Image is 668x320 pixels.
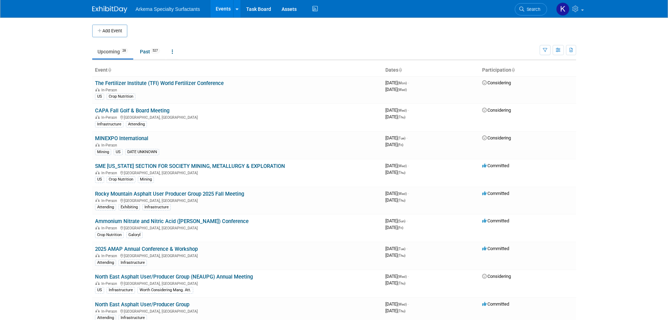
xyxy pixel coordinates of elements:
[95,198,100,202] img: In-Person Event
[408,107,409,113] span: -
[95,80,224,86] a: The Fertilizer Institute (TFI) World Fertilizer Conference
[398,302,407,306] span: (Wed)
[398,81,407,85] span: (Mon)
[119,260,147,266] div: Infrastructure
[150,48,160,53] span: 527
[107,93,135,100] div: Crop Nutrition
[95,143,100,146] img: In-Person Event
[479,64,576,76] th: Participation
[482,163,509,168] span: Committed
[137,287,193,293] div: Worth Considering Mang. Att.
[398,198,405,202] span: (Thu)
[95,93,104,100] div: US
[482,80,511,85] span: Considering
[135,45,165,58] a: Past527
[119,204,140,210] div: Exhibiting
[95,171,100,174] img: In-Person Event
[385,80,409,85] span: [DATE]
[408,80,409,85] span: -
[406,135,407,141] span: -
[95,218,249,224] a: Ammonium Nitrate and Nitric Acid ([PERSON_NAME]) Conference
[95,301,189,308] a: North East Asphalt User/Producer Group
[556,2,569,16] img: Kayla Parker
[92,64,383,76] th: Event
[95,135,148,142] a: MINEXPO International
[101,198,119,203] span: In-Person
[95,88,100,91] img: In-Person Event
[95,254,100,257] img: In-Person Event
[95,197,380,203] div: [GEOGRAPHIC_DATA], [GEOGRAPHIC_DATA]
[524,7,540,12] span: Search
[398,309,405,313] span: (Thu)
[95,107,169,114] a: CAPA Fall Golf & Board Meeting
[385,114,405,119] span: [DATE]
[398,281,405,285] span: (Thu)
[385,87,407,92] span: [DATE]
[95,232,124,238] div: Crop Nutrition
[408,163,409,168] span: -
[385,218,407,223] span: [DATE]
[385,301,409,307] span: [DATE]
[101,115,119,120] span: In-Person
[95,115,100,119] img: In-Person Event
[136,6,200,12] span: Arkema Specialty Surfactants
[398,254,405,257] span: (Thu)
[482,191,509,196] span: Committed
[385,142,403,147] span: [DATE]
[406,246,407,251] span: -
[95,204,116,210] div: Attending
[408,191,409,196] span: -
[138,176,154,183] div: Mining
[101,281,119,286] span: In-Person
[95,170,380,175] div: [GEOGRAPHIC_DATA], [GEOGRAPHIC_DATA]
[385,163,409,168] span: [DATE]
[95,246,198,252] a: 2025 AMAP Annual Conference & Workshop
[398,67,402,73] a: Sort by Start Date
[408,274,409,279] span: -
[398,226,403,230] span: (Fri)
[398,171,405,175] span: (Thu)
[398,275,407,279] span: (Wed)
[398,219,405,223] span: (Sun)
[398,143,403,147] span: (Fri)
[385,225,403,230] span: [DATE]
[385,170,405,175] span: [DATE]
[95,114,380,120] div: [GEOGRAPHIC_DATA], [GEOGRAPHIC_DATA]
[95,287,104,293] div: US
[482,274,511,279] span: Considering
[482,135,511,141] span: Considering
[515,3,547,15] a: Search
[101,254,119,258] span: In-Person
[385,107,409,113] span: [DATE]
[125,149,159,155] div: DATE UNKNOWN
[385,280,405,286] span: [DATE]
[95,176,104,183] div: US
[511,67,515,73] a: Sort by Participation Type
[95,253,380,258] div: [GEOGRAPHIC_DATA], [GEOGRAPHIC_DATA]
[383,64,479,76] th: Dates
[101,143,119,148] span: In-Person
[95,121,123,128] div: Infrastructure
[385,135,407,141] span: [DATE]
[482,301,509,307] span: Committed
[126,121,147,128] div: Attending
[101,309,119,314] span: In-Person
[101,88,119,92] span: In-Person
[385,274,409,279] span: [DATE]
[142,204,171,210] div: Infrastructure
[398,88,407,92] span: (Wed)
[101,171,119,175] span: In-Person
[95,226,100,229] img: In-Person Event
[95,163,285,169] a: SME [US_STATE] SECTION FOR SOCIETY MINING, METALLURGY & EXPLORATION
[92,45,133,58] a: Upcoming28
[95,274,253,280] a: North East Asphalt User/Producer Group (NEAUPG) Annual Meeting
[398,164,407,168] span: (Wed)
[385,308,405,313] span: [DATE]
[107,176,135,183] div: Crop Nutrition
[114,149,123,155] div: US
[120,48,128,53] span: 28
[95,309,100,313] img: In-Person Event
[108,67,111,73] a: Sort by Event Name
[408,301,409,307] span: -
[95,260,116,266] div: Attending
